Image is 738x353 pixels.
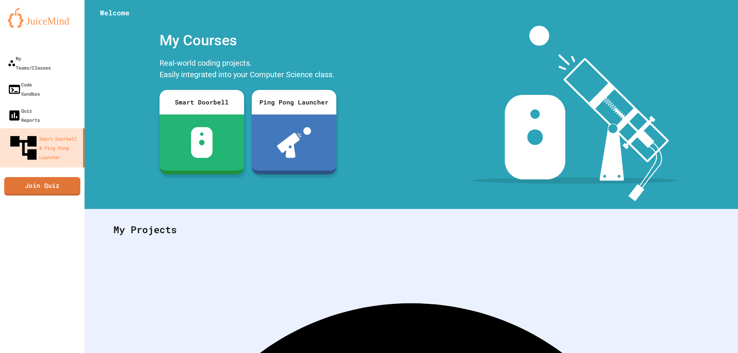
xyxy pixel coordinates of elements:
[8,132,80,164] div: Smart Doorbell & Ping Pong Launcher
[8,80,40,98] div: Code Sandbox
[8,8,77,28] img: logo-orange.svg
[277,127,311,158] img: ppl-with-ball.png
[4,177,80,196] a: Join Quiz
[191,127,213,158] img: sdb-white.svg
[160,90,244,114] div: Smart Doorbell
[106,215,717,245] div: My Projects
[156,26,340,55] div: My Courses
[472,26,678,201] img: banner-image-my-projects.png
[8,106,40,124] div: Quiz Reports
[8,54,51,72] div: My Teams/Classes
[252,90,336,114] div: Ping Pong Launcher
[156,55,340,84] div: Real-world coding projects. Easily integrated into your Computer Science class.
